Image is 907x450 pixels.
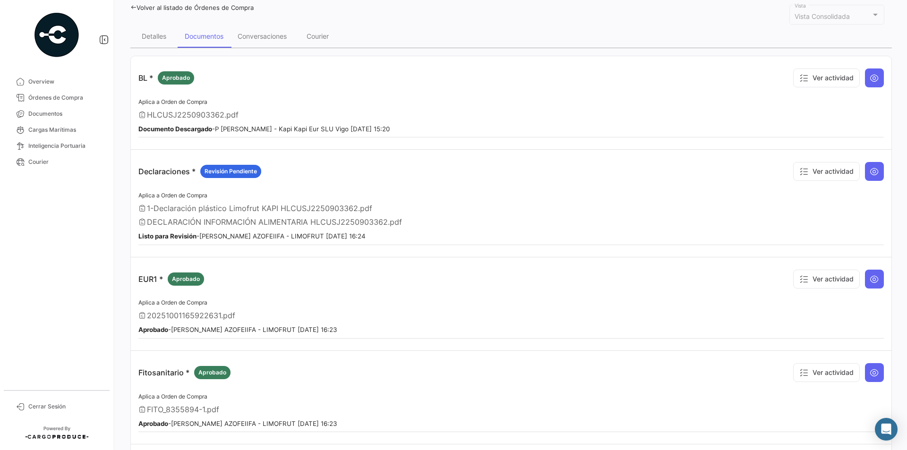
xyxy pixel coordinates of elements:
[8,154,106,170] a: Courier
[8,90,106,106] a: Órdenes de Compra
[8,122,106,138] a: Cargas Marítimas
[198,368,226,377] span: Aprobado
[28,142,102,150] span: Inteligencia Portuaria
[147,405,219,414] span: FITO_8355894-1.pdf
[238,32,287,40] div: Conversaciones
[8,74,106,90] a: Overview
[147,217,402,227] span: DECLARACIÓN INFORMACIÓN ALIMENTARIA HLCUSJ2250903362.pdf
[28,158,102,166] span: Courier
[162,74,190,82] span: Aprobado
[8,106,106,122] a: Documentos
[138,420,337,427] small: - [PERSON_NAME] AZOFEIIFA - LIMOFRUT [DATE] 16:23
[138,125,390,133] small: - P [PERSON_NAME] - Kapi Kapi Eur SLU Vigo [DATE] 15:20
[138,366,231,379] p: Fitosanitario *
[172,275,200,283] span: Aprobado
[130,4,254,11] a: Volver al listado de Órdenes de Compra
[793,270,860,289] button: Ver actividad
[138,192,207,199] span: Aplica a Orden de Compra
[28,126,102,134] span: Cargas Marítimas
[138,232,197,240] b: Listo para Revisión
[138,393,207,400] span: Aplica a Orden de Compra
[795,12,850,20] span: Vista Consolidada
[33,11,80,59] img: powered-by.png
[793,162,860,181] button: Ver actividad
[138,232,366,240] small: - [PERSON_NAME] AZOFEIIFA - LIMOFRUT [DATE] 16:24
[875,418,898,441] div: Abrir Intercom Messenger
[138,326,168,333] b: Aprobado
[147,311,235,320] span: 20251001165922631.pdf
[28,93,102,102] span: Órdenes de Compra
[138,299,207,306] span: Aplica a Orden de Compra
[138,98,207,105] span: Aplica a Orden de Compra
[147,204,372,213] span: 1-Declaración plástico Limofrut KAPI HLCUSJ2250903362.pdf
[138,165,261,178] p: Declaraciones *
[28,77,102,86] span: Overview
[28,110,102,118] span: Documentos
[147,110,239,119] span: HLCUSJ2250903362.pdf
[142,32,166,40] div: Detalles
[793,363,860,382] button: Ver actividad
[138,326,337,333] small: - [PERSON_NAME] AZOFEIIFA - LIMOFRUT [DATE] 16:23
[8,138,106,154] a: Inteligencia Portuaria
[205,167,257,176] span: Revisión Pendiente
[138,125,212,133] b: Documento Descargado
[138,272,204,286] p: EUR1 *
[28,402,102,411] span: Cerrar Sesión
[793,68,860,87] button: Ver actividad
[307,32,329,40] div: Courier
[138,420,168,427] b: Aprobado
[185,32,223,40] div: Documentos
